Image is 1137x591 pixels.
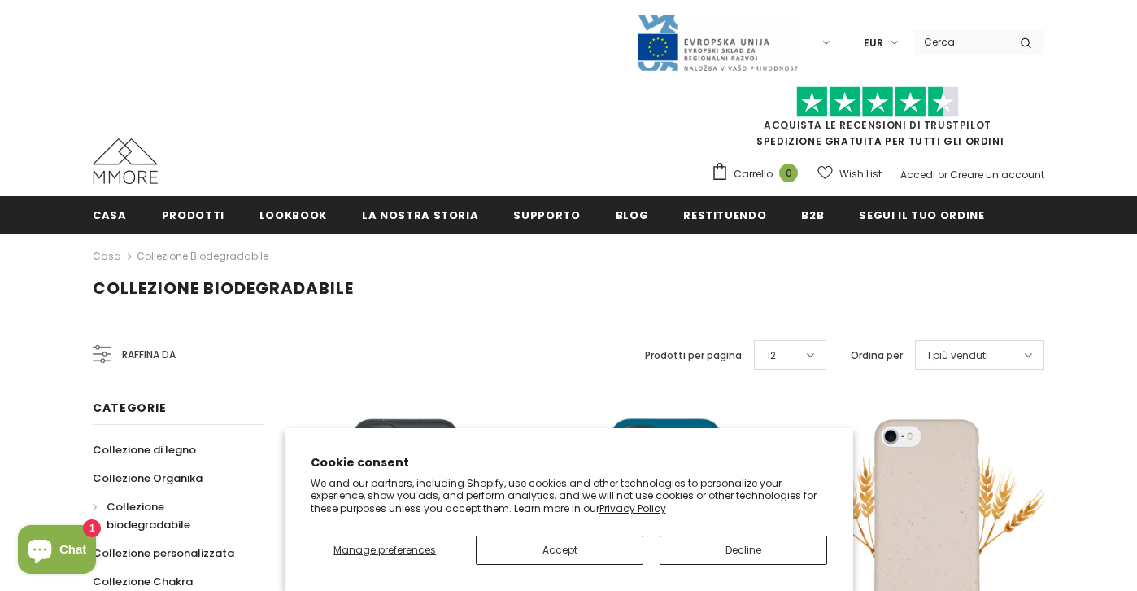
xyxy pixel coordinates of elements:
img: Casi MMORE [93,138,158,184]
a: Segui il tuo ordine [859,196,984,233]
a: Accedi [900,168,935,182]
a: Carrello 0 [711,162,806,186]
span: La nostra storia [362,208,478,223]
span: Segui il tuo ordine [859,208,984,223]
a: Casa [93,196,127,233]
span: Blog [616,208,649,223]
a: Creare un account [950,168,1044,182]
span: Collezione biodegradabile [93,277,354,300]
a: Collezione personalizzata [93,539,234,567]
p: We and our partners, including Shopify, use cookies and other technologies to personalize your ex... [311,477,827,515]
span: Collezione personalizzata [93,545,234,561]
inbox-online-store-chat: Shopify online store chat [13,525,101,578]
a: B2B [801,196,824,233]
span: B2B [801,208,824,223]
span: supporto [513,208,580,223]
button: Manage preferences [310,536,460,565]
span: I più venduti [928,348,988,364]
span: 12 [767,348,776,364]
span: Wish List [839,166,882,182]
label: Ordina per [851,348,903,364]
a: Collezione biodegradabile [93,492,246,539]
span: Raffina da [122,346,176,364]
h2: Cookie consent [311,454,827,471]
span: 0 [779,164,798,182]
a: Collezione Organika [93,464,203,492]
span: or [938,168,947,182]
a: Collezione di legno [93,436,196,464]
span: SPEDIZIONE GRATUITA PER TUTTI GLI ORDINI [711,94,1044,148]
img: Javni Razpis [636,13,799,72]
a: Acquista le recensioni di TrustPilot [764,118,991,132]
input: Search Site [914,30,1008,54]
a: Wish List [817,160,882,188]
button: Accept [476,536,643,565]
span: EUR [864,35,883,51]
a: Restituendo [683,196,766,233]
a: Prodotti [162,196,224,233]
a: Lookbook [259,196,327,233]
span: Restituendo [683,208,766,223]
a: Blog [616,196,649,233]
a: Privacy Policy [599,501,666,515]
label: Prodotti per pagina [645,348,742,364]
span: Collezione biodegradabile [107,499,190,532]
span: Lookbook [259,208,327,223]
span: Collezione Chakra [93,574,193,589]
button: Decline [660,536,827,565]
img: Fidati di Pilot Stars [796,86,959,118]
a: Casa [93,247,121,266]
a: La nostra storia [362,196,478,233]
span: Manage preferences [333,543,436,557]
span: Casa [93,208,127,223]
span: Carrello [734,166,773,182]
a: Collezione biodegradabile [137,249,268,263]
span: Collezione di legno [93,442,196,457]
span: Collezione Organika [93,471,203,486]
span: Prodotti [162,208,224,223]
a: supporto [513,196,580,233]
a: Javni Razpis [636,35,799,49]
span: Categorie [93,400,166,416]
